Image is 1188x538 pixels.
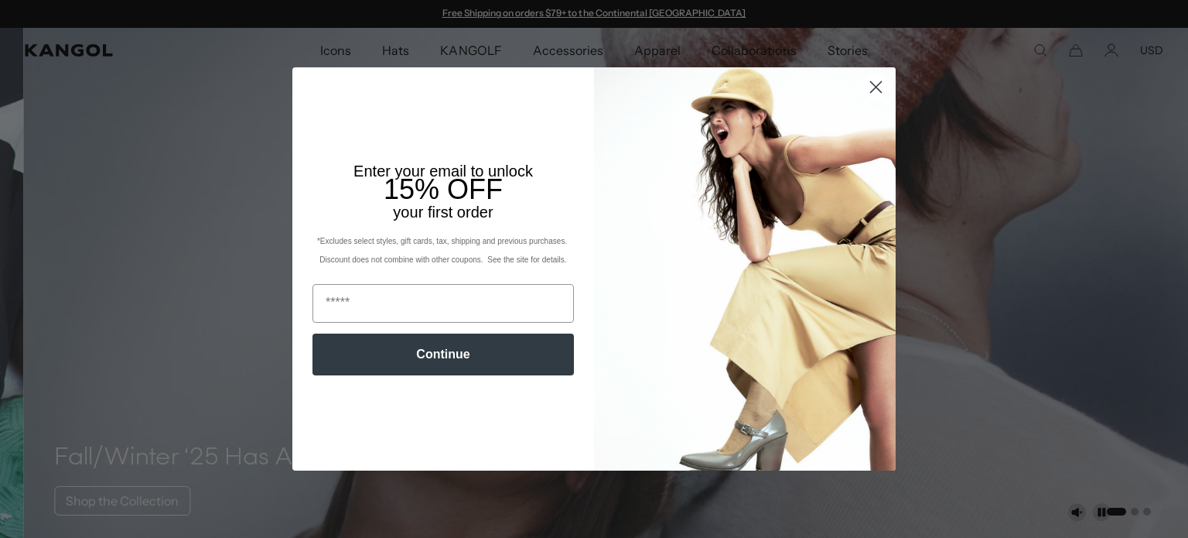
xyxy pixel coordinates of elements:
[594,67,896,470] img: 93be19ad-e773-4382-80b9-c9d740c9197f.jpeg
[384,173,503,205] span: 15% OFF
[312,334,574,375] button: Continue
[862,74,889,101] button: Close dialog
[312,284,574,323] input: Email
[393,204,493,221] span: your first order
[317,237,569,264] span: *Excludes select styles, gift cards, tax, shipping and previous purchases. Discount does not comb...
[353,163,533,180] span: Enter your email to unlock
